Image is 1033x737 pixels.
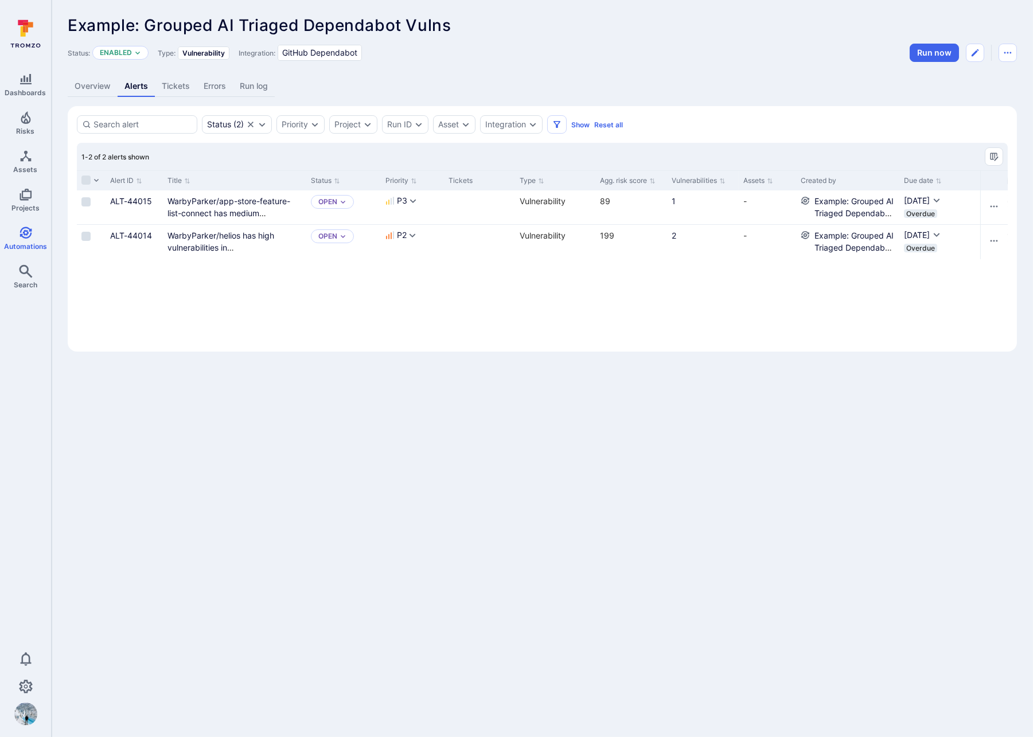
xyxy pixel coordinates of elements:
[282,47,357,59] span: GitHub Dependabot
[904,230,930,240] span: [DATE]
[106,225,163,259] div: Cell for Alert ID
[414,120,423,129] button: Expand dropdown
[520,176,544,185] button: Sort by Type
[814,231,894,264] a: Example: Grouped AI Triaged Dependabot Vulns
[155,76,197,97] a: Tickets
[5,88,46,97] span: Dashboards
[385,229,407,241] button: P2
[672,231,676,240] a: 2
[985,197,1003,216] button: Row actions menu
[77,190,106,224] div: Cell for selection
[68,15,451,35] span: Example: Grouped AI Triaged Dependabot Vulns
[110,196,152,206] a: ALT-44015
[397,195,407,206] span: P3
[408,231,417,240] button: Expand dropdown
[207,120,244,129] div: ( 2 )
[334,120,361,129] button: Project
[397,229,407,241] span: P2
[899,225,991,259] div: Cell for Due date
[910,44,959,62] button: Run automation
[11,204,40,212] span: Projects
[595,225,667,259] div: Cell for Agg. risk score
[667,190,739,224] div: Cell for Vulnerabilities
[381,225,444,259] div: Cell for Priority
[904,176,942,185] button: Sort by Due date
[68,76,1017,97] div: Automation tabs
[318,232,337,241] button: Open
[158,49,176,57] span: Type:
[340,233,346,240] button: Expand dropdown
[14,165,38,174] span: Assets
[444,225,515,259] div: Cell for Tickets
[81,176,91,185] span: Select all rows
[258,120,267,129] button: Expand dropdown
[68,49,90,57] span: Status:
[134,49,141,56] button: Expand dropdown
[163,225,306,259] div: Cell for Title
[515,225,595,259] div: Cell for Type
[387,120,412,129] button: Run ID
[672,196,676,206] a: 1
[106,190,163,224] div: Cell for Alert ID
[118,76,155,97] a: Alerts
[385,176,417,185] button: Sort by Priority
[311,176,340,185] button: Sort by Status
[282,120,308,129] button: Priority
[81,232,91,241] span: Select row
[444,190,515,224] div: Cell for Tickets
[999,44,1017,62] button: Automation menu
[178,46,229,60] div: Vulnerability
[77,225,106,259] div: Cell for selection
[93,119,192,130] input: Search alert
[81,197,91,206] span: Select row
[81,153,149,161] span: 1-2 of 2 alerts shown
[449,176,510,186] div: Tickets
[600,176,656,185] button: Sort by Agg. risk score
[796,225,899,259] div: Cell for Created by
[318,197,337,206] p: Open
[68,76,118,97] a: Overview
[904,229,941,241] button: [DATE]
[306,190,381,224] div: Cell for Status
[571,120,590,129] button: Show
[904,196,930,205] span: [DATE]
[167,231,274,264] a: WarbyParker/helios has high vulnerabilities in Pillow
[966,44,984,62] button: Edit automation
[547,115,567,134] button: Filters
[904,195,987,219] div: Due date cell
[14,703,37,726] div: Erick Calderon
[207,120,231,129] div: Status
[4,242,47,251] span: Automations
[739,190,796,224] div: Cell for Assets
[100,48,132,57] p: Enabled
[595,190,667,224] div: Cell for Agg. risk score
[814,196,894,230] a: Example: Grouped AI Triaged Dependabot Vulns
[801,176,895,186] div: Created by
[17,127,35,135] span: Risks
[163,190,306,224] div: Cell for Title
[485,120,526,129] button: Integration
[202,115,272,134] div: open, in process
[167,196,294,242] a: WarbyParker/app-store-feature-list-connect has medium vulnerabilities in github.com/apple/swift-n...
[340,198,346,205] button: Expand dropdown
[904,195,941,206] button: [DATE]
[438,120,459,129] button: Asset
[796,190,899,224] div: Cell for Created by
[207,120,244,129] button: Status(2)
[310,120,319,129] button: Expand dropdown
[167,176,190,185] button: Sort by Title
[14,280,37,289] span: Search
[528,120,537,129] button: Expand dropdown
[110,231,152,240] a: ALT-44014
[906,209,935,218] span: Overdue
[594,120,623,129] button: Reset all
[985,232,1003,250] button: Row actions menu
[461,120,470,129] button: Expand dropdown
[980,225,1008,259] div: Cell for
[985,147,1003,166] button: Manage columns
